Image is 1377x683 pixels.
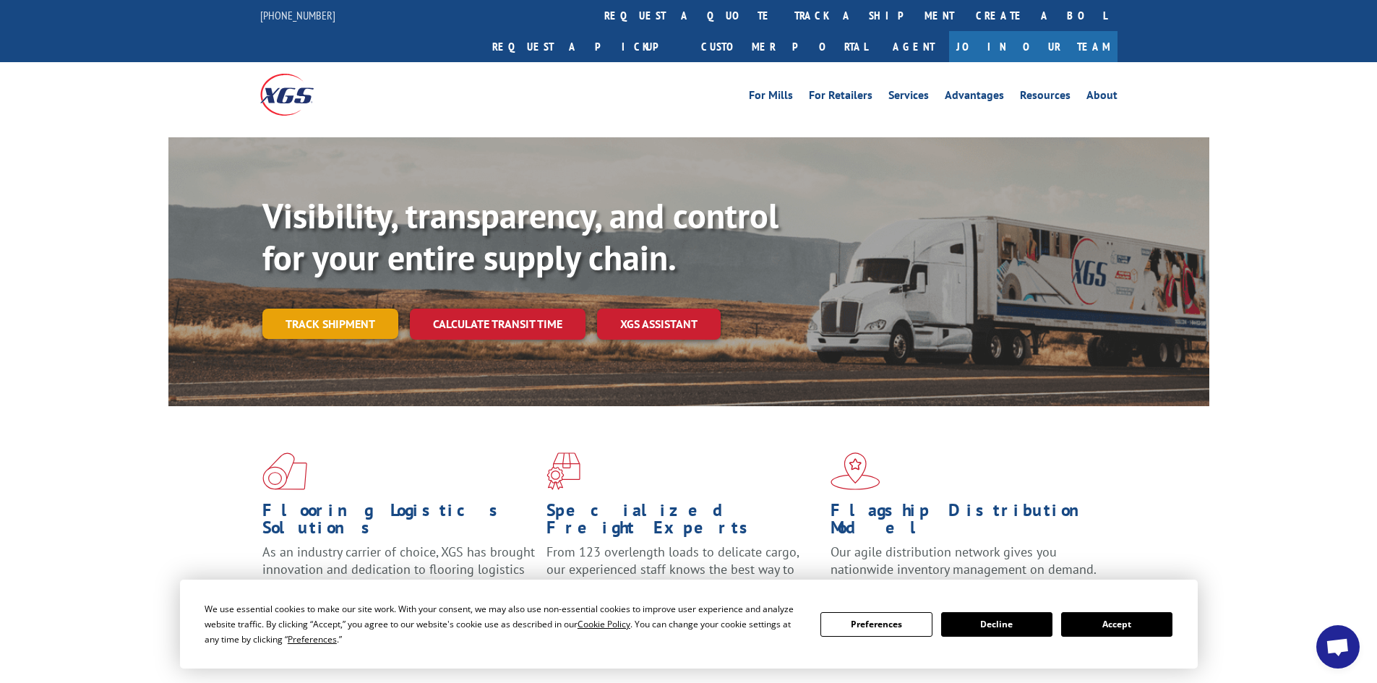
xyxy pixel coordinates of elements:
a: For Mills [749,90,793,106]
button: Accept [1061,612,1172,637]
button: Decline [941,612,1052,637]
b: Visibility, transparency, and control for your entire supply chain. [262,193,778,280]
h1: Flooring Logistics Solutions [262,502,536,544]
img: xgs-icon-total-supply-chain-intelligence-red [262,452,307,490]
a: Join Our Team [949,31,1118,62]
a: Agent [878,31,949,62]
a: Calculate transit time [410,309,585,340]
a: For Retailers [809,90,872,106]
button: Preferences [820,612,932,637]
a: Services [888,90,929,106]
a: About [1086,90,1118,106]
span: Preferences [288,633,337,645]
a: [PHONE_NUMBER] [260,8,335,22]
h1: Specialized Freight Experts [546,502,820,544]
a: Customer Portal [690,31,878,62]
a: Request a pickup [481,31,690,62]
a: Resources [1020,90,1071,106]
img: xgs-icon-flagship-distribution-model-red [831,452,880,490]
div: Open chat [1316,625,1360,669]
div: Cookie Consent Prompt [180,580,1198,669]
span: As an industry carrier of choice, XGS has brought innovation and dedication to flooring logistics... [262,544,535,595]
a: XGS ASSISTANT [597,309,721,340]
span: Cookie Policy [578,618,630,630]
p: From 123 overlength loads to delicate cargo, our experienced staff knows the best way to move you... [546,544,820,608]
img: xgs-icon-focused-on-flooring-red [546,452,580,490]
span: Our agile distribution network gives you nationwide inventory management on demand. [831,544,1097,577]
a: Track shipment [262,309,398,339]
a: Advantages [945,90,1004,106]
div: We use essential cookies to make our site work. With your consent, we may also use non-essential ... [205,601,803,647]
h1: Flagship Distribution Model [831,502,1104,544]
